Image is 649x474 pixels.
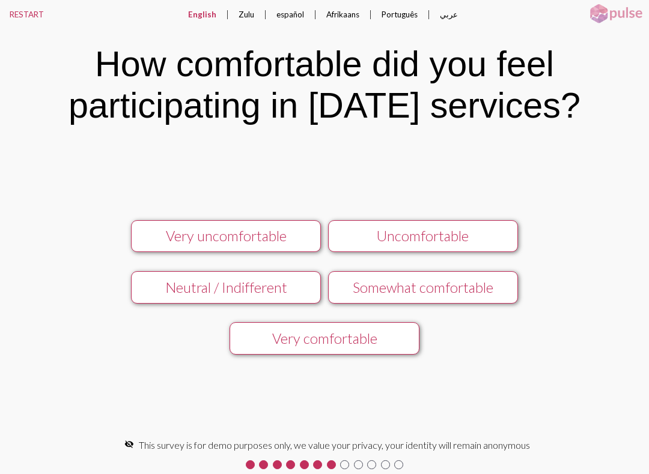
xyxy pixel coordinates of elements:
div: Uncomfortable [338,227,508,244]
div: Very comfortable [240,330,409,347]
div: Somewhat comfortable [338,279,508,296]
span: This survey is for demo purposes only, we value your privacy, your identity will remain anonymous [139,439,530,451]
button: Very comfortable [230,322,419,355]
button: Uncomfortable [328,220,518,253]
div: Very uncomfortable [141,227,311,244]
button: Very uncomfortable [131,220,321,253]
button: Neutral / Indifferent [131,271,321,304]
img: pulsehorizontalsmall.png [586,3,646,25]
div: Neutral / Indifferent [141,279,311,296]
div: How comfortable did you feel participating in [DATE] services? [14,43,635,126]
button: Somewhat comfortable [328,271,518,304]
mat-icon: visibility_off [124,439,134,449]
